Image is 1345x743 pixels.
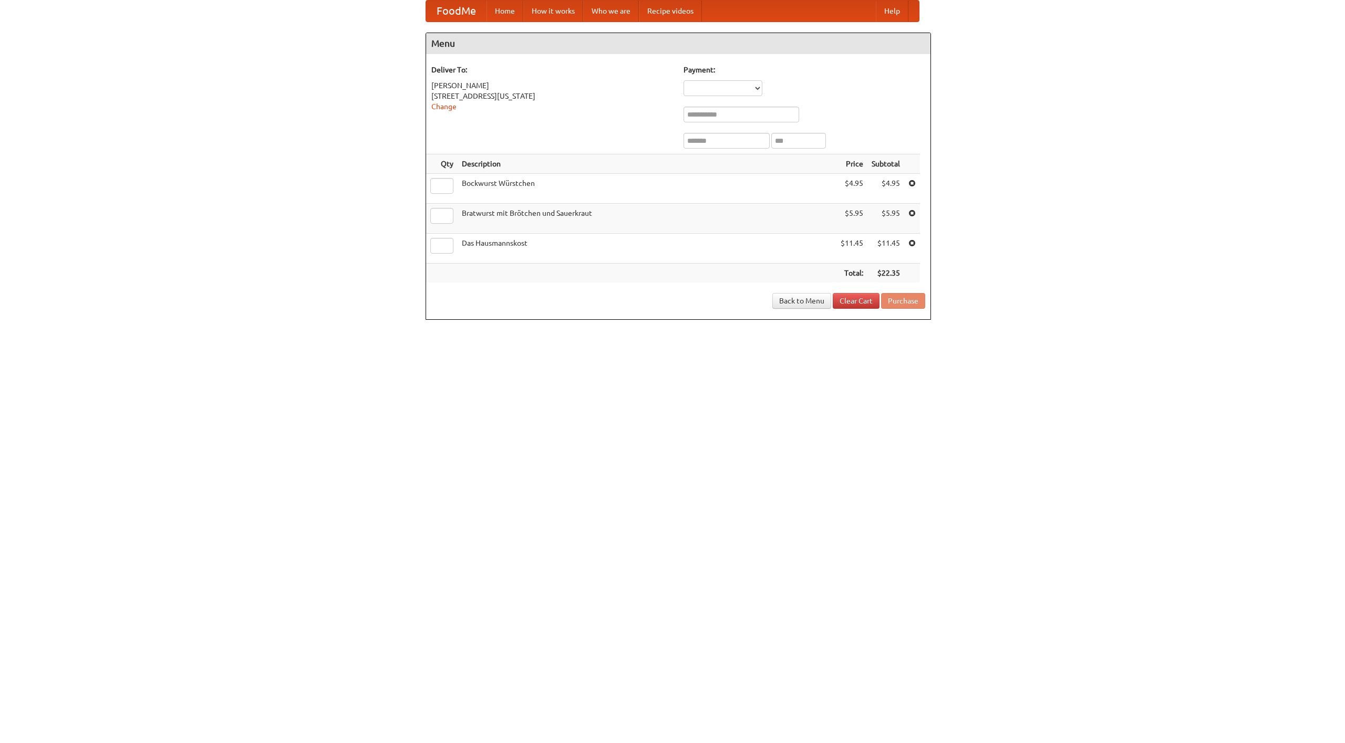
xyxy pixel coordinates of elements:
[867,154,904,174] th: Subtotal
[458,234,836,264] td: Das Hausmannskost
[684,65,925,75] h5: Payment:
[426,154,458,174] th: Qty
[881,293,925,309] button: Purchase
[426,1,487,22] a: FoodMe
[431,80,673,91] div: [PERSON_NAME]
[458,174,836,204] td: Bockwurst Würstchen
[431,102,457,111] a: Change
[836,234,867,264] td: $11.45
[583,1,639,22] a: Who we are
[836,204,867,234] td: $5.95
[458,154,836,174] th: Description
[833,293,880,309] a: Clear Cart
[458,204,836,234] td: Bratwurst mit Brötchen und Sauerkraut
[639,1,702,22] a: Recipe videos
[867,174,904,204] td: $4.95
[836,264,867,283] th: Total:
[431,91,673,101] div: [STREET_ADDRESS][US_STATE]
[867,264,904,283] th: $22.35
[867,234,904,264] td: $11.45
[867,204,904,234] td: $5.95
[836,154,867,174] th: Price
[876,1,908,22] a: Help
[487,1,523,22] a: Home
[426,33,930,54] h4: Menu
[836,174,867,204] td: $4.95
[431,65,673,75] h5: Deliver To:
[772,293,831,309] a: Back to Menu
[523,1,583,22] a: How it works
